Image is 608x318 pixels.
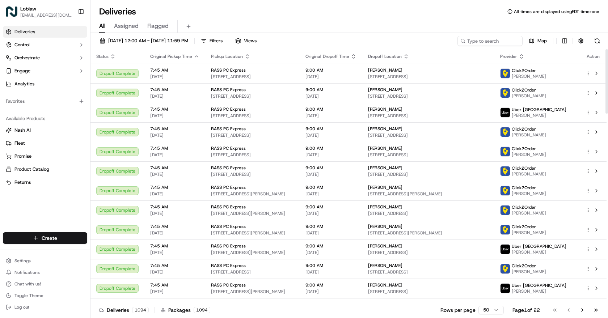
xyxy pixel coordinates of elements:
[3,177,87,188] button: Returns
[501,108,510,117] img: uber-new-logo.jpeg
[368,243,402,249] span: [PERSON_NAME]
[3,39,87,51] button: Control
[512,171,546,177] span: [PERSON_NAME]
[14,132,20,138] img: 1736555255976-a54dd68f-1ca7-489b-9aae-adbdc363a1c4
[211,74,294,80] span: [STREET_ADDRESS]
[305,269,356,275] span: [DATE]
[211,282,246,288] span: RASS PC Express
[33,69,119,76] div: Start new chat
[14,166,49,173] span: Product Catalog
[501,264,510,274] img: profile_click2order_cartwheel.png
[305,171,356,177] span: [DATE]
[14,270,40,275] span: Notifications
[150,106,199,112] span: 7:45 AM
[305,289,356,294] span: [DATE]
[211,263,246,268] span: RASS PC Express
[150,152,199,158] span: [DATE]
[368,224,402,229] span: [PERSON_NAME]
[211,211,294,216] span: [STREET_ADDRESS][PERSON_NAME]
[368,67,402,73] span: [PERSON_NAME]
[211,106,246,112] span: RASS PC Express
[211,145,246,151] span: RASS PC Express
[108,38,188,44] span: [DATE] 12:00 AM - [DATE] 11:59 PM
[512,306,540,314] div: Page 1 of 22
[305,211,356,216] span: [DATE]
[150,211,199,216] span: [DATE]
[368,289,489,294] span: [STREET_ADDRESS]
[368,113,489,119] span: [STREET_ADDRESS]
[457,36,523,46] input: Type to search
[211,67,246,73] span: RASS PC Express
[3,267,87,277] button: Notifications
[512,132,546,138] span: [PERSON_NAME]
[512,146,536,152] span: Click2Order
[512,191,546,196] span: [PERSON_NAME]
[368,152,489,158] span: [STREET_ADDRESS]
[3,78,87,90] a: Analytics
[72,179,88,185] span: Pylon
[244,38,257,44] span: Views
[99,22,105,30] span: All
[368,250,489,255] span: [STREET_ADDRESS]
[305,67,356,73] span: 9:00 AM
[368,191,489,197] span: [STREET_ADDRESS][PERSON_NAME]
[211,93,294,99] span: [STREET_ADDRESS]
[501,186,510,195] img: profile_click2order_cartwheel.png
[368,263,402,268] span: [PERSON_NAME]
[512,263,536,269] span: Click2Order
[150,132,199,138] span: [DATE]
[150,230,199,236] span: [DATE]
[15,69,28,82] img: 1732323095091-59ea418b-cfe3-43c8-9ae0-d0d06d6fd42c
[305,185,356,190] span: 9:00 AM
[211,191,294,197] span: [STREET_ADDRESS][PERSON_NAME]
[512,126,536,132] span: Click2Order
[3,164,87,175] button: Product Catalog
[14,81,34,87] span: Analytics
[150,224,199,229] span: 7:45 AM
[232,36,260,46] button: Views
[368,74,489,80] span: [STREET_ADDRESS]
[3,124,87,136] button: Nash AI
[305,282,356,288] span: 9:00 AM
[14,55,40,61] span: Orchestrate
[501,284,510,293] img: uber-new-logo.jpeg
[512,113,566,118] span: [PERSON_NAME]
[512,68,536,73] span: Click2Order
[501,147,510,156] img: profile_click2order_cartwheel.png
[150,243,199,249] span: 7:45 AM
[20,12,72,18] span: [EMAIL_ADDRESS][DOMAIN_NAME]
[368,204,402,210] span: [PERSON_NAME]
[211,126,246,132] span: RASS PC Express
[114,22,139,30] span: Assigned
[6,127,84,133] a: Nash AI
[150,165,199,171] span: 7:45 AM
[150,282,199,288] span: 7:45 AM
[42,234,57,242] span: Create
[501,205,510,215] img: profile_click2order_cartwheel.png
[150,191,199,197] span: [DATE]
[305,263,356,268] span: 9:00 AM
[512,152,546,157] span: [PERSON_NAME]
[22,112,61,118] span: Loblaw 12 agents
[211,204,246,210] span: RASS PC Express
[537,38,547,44] span: Map
[3,232,87,244] button: Create
[368,269,489,275] span: [STREET_ADDRESS]
[211,171,294,177] span: [STREET_ADDRESS]
[368,282,402,288] span: [PERSON_NAME]
[7,162,13,168] div: 📗
[305,74,356,80] span: [DATE]
[150,263,199,268] span: 7:45 AM
[592,36,602,46] button: Refresh
[150,87,199,93] span: 7:45 AM
[368,54,402,59] span: Dropoff Location
[440,306,476,314] p: Rows per page
[501,69,510,78] img: profile_click2order_cartwheel.png
[501,127,510,137] img: profile_click2order_cartwheel.png
[512,87,536,93] span: Click2Order
[211,230,294,236] span: [STREET_ADDRESS][PERSON_NAME]
[368,230,489,236] span: [STREET_ADDRESS][PERSON_NAME]
[211,224,246,229] span: RASS PC Express
[514,9,599,14] span: All times are displayed using EDT timezone
[150,54,192,59] span: Original Pickup Time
